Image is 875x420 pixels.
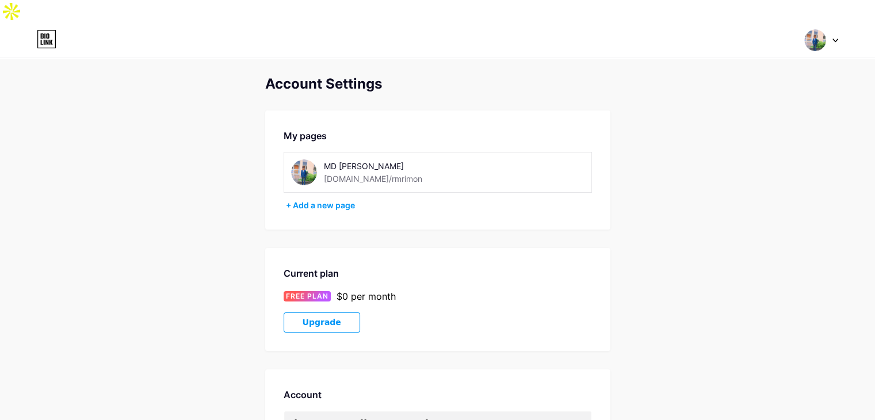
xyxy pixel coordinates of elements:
div: Account Settings [265,76,610,92]
div: [DOMAIN_NAME]/rmrimon [324,173,422,185]
span: Upgrade [303,318,341,327]
div: $0 per month [337,289,396,303]
div: Current plan [284,266,592,280]
div: Account [284,388,592,402]
div: My pages [284,129,592,143]
div: + Add a new page [286,200,592,211]
div: MD [PERSON_NAME] [324,160,487,172]
span: FREE PLAN [286,291,328,301]
img: rmrimon [804,29,826,51]
button: Upgrade [284,312,360,333]
img: rmrimon [291,159,317,185]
